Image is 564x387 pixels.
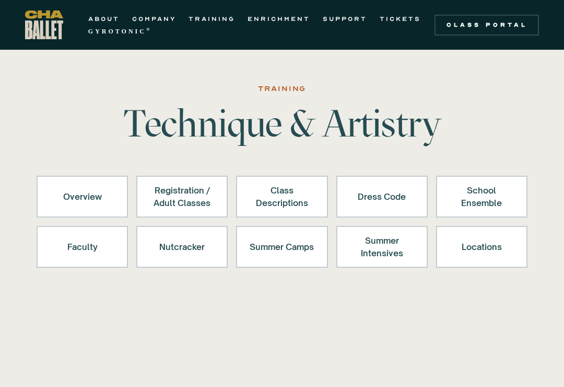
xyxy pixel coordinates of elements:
a: Class Portal [434,15,539,36]
a: GYROTONIC® [88,25,152,38]
a: Class Descriptions [236,176,327,218]
a: Registration /Adult Classes [136,176,228,218]
div: Overview [50,184,114,209]
h1: Technique & Artistry [119,105,445,142]
div: Nutcracker [150,234,214,259]
a: SUPPORT [323,13,367,25]
a: TICKETS [380,13,421,25]
div: Faculty [50,234,114,259]
a: Summer Camps [236,226,327,268]
a: Dress Code [336,176,428,218]
div: Class Descriptions [250,184,314,209]
a: ENRICHMENT [248,13,310,25]
a: Nutcracker [136,226,228,268]
div: Class Portal [441,21,533,29]
a: Faculty [37,226,128,268]
div: Dress Code [350,184,414,209]
div: Registration / Adult Classes [150,184,214,209]
div: Summer Intensives [350,234,414,259]
div: School Ensemble [450,184,514,209]
a: Locations [436,226,527,268]
a: TRAINING [189,13,235,25]
a: COMPANY [132,13,176,25]
div: Summer Camps [250,234,314,259]
a: ABOUT [88,13,120,25]
a: home [25,10,63,39]
div: Training [258,83,306,95]
sup: ® [146,27,152,32]
a: Summer Intensives [336,226,428,268]
a: School Ensemble [436,176,527,218]
div: Locations [450,234,514,259]
strong: GYROTONIC [88,28,146,35]
a: Overview [37,176,128,218]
